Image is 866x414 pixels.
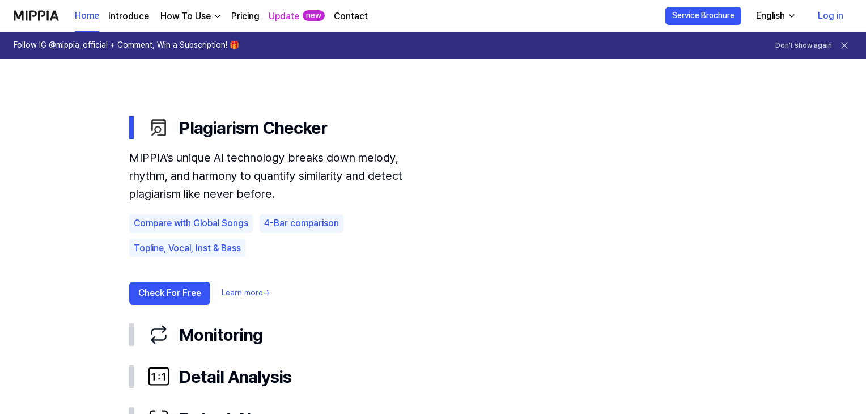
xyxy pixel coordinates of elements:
a: Contact [334,10,368,23]
a: Home [75,1,99,32]
div: Detail Analysis [147,365,737,388]
div: 4-Bar comparison [260,214,343,233]
div: How To Use [158,10,213,23]
button: Plagiarism Checker [129,107,737,149]
a: Update [269,10,299,23]
button: Monitoring [129,314,737,356]
button: Detail Analysis [129,356,737,398]
div: Plagiarism Checker [147,116,737,140]
button: How To Use [158,10,222,23]
div: Monitoring [147,323,737,347]
button: Check For Free [129,282,210,305]
button: Don't show again [775,41,832,50]
a: Learn more→ [222,288,270,299]
button: English [747,5,803,27]
a: Pricing [231,10,260,23]
a: Introduce [108,10,149,23]
div: Compare with Global Songs [129,214,253,233]
div: MIPPIA’s unique AI technology breaks down melody, rhythm, and harmony to quantify similarity and ... [129,149,435,203]
button: Service Brochure [665,7,741,25]
div: Plagiarism Checker [129,149,737,314]
h1: Follow IG @mippia_official + Comment, Win a Subscription! 🎁 [14,40,239,51]
div: English [754,9,787,23]
div: Topline, Vocal, Inst & Bass [129,239,245,257]
div: new [303,10,325,22]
